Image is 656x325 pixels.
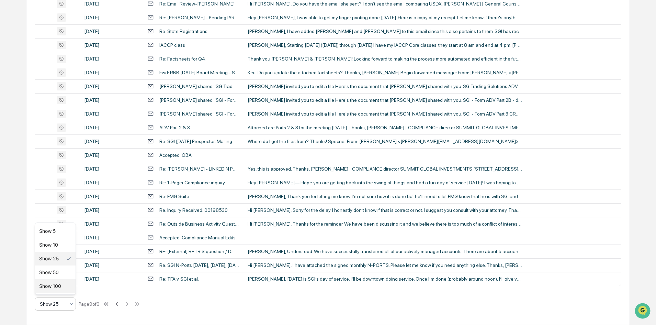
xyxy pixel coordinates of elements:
div: [DATE] [84,166,139,172]
div: [PERSON_NAME], Understood. We have successfully transferred all of our actively managed accounts.... [248,249,522,254]
div: [DATE] [84,194,139,199]
div: [DATE] [84,29,139,34]
div: Re: Email Review-[PERSON_NAME] [159,1,235,7]
div: Hey [PERSON_NAME], I was able to get my finger printing done [DATE]. Here is a copy of my receipt... [248,15,522,20]
div: Start new chat [23,53,113,59]
div: Page 9 of 9 [79,301,100,307]
div: [DATE] [84,1,139,7]
div: 🖐️ [7,87,12,93]
div: [PERSON_NAME], [DATE] is SGI’s day of service. I’ll be downtown doing service. Once I’m done (pro... [248,276,522,282]
div: Re: [PERSON_NAME] - LINKEDIN PROFILE [159,166,239,172]
div: [DATE] [84,42,139,48]
div: 🗄️ [50,87,55,93]
div: Re: SGI [DATE] Prospectus Mailing - [GEOGRAPHIC_DATA] [159,139,239,144]
div: [DATE] [84,97,139,103]
div: [DATE] [84,235,139,240]
button: Start new chat [117,55,125,63]
div: [DATE] [84,180,139,185]
div: Keri, Do you update the attached factsheets? Thanks, [PERSON_NAME] Begin forwarded message: From:... [248,70,522,75]
iframe: Open customer support [634,302,653,321]
div: [DATE] [84,276,139,282]
div: [PERSON_NAME] invited you to edit a file Here's the document that [PERSON_NAME] shared with you. ... [248,84,522,89]
span: Attestations [57,87,85,94]
div: Show 50 [35,266,76,279]
div: [DATE] [84,152,139,158]
div: [DATE] [84,249,139,254]
div: Hi [PERSON_NAME], I have attached the signed monthly N-PORTS. Please let me know if you need anyt... [248,262,522,268]
span: Preclearance [14,87,44,94]
div: 🔎 [7,100,12,106]
a: 🗄️Attestations [47,84,88,96]
div: Accepted: OBA [159,152,192,158]
div: [DATE] [84,56,139,62]
div: [DATE] [84,111,139,117]
div: Attached are Parts 2 & 3 for the meeting [DATE]. Thanks, [PERSON_NAME] | COMPLIANCE director SUMM... [248,125,522,130]
div: [DATE] [84,221,139,227]
span: Pylon [68,117,83,122]
div: Show 100 [35,279,76,293]
div: RE: [External] RE: IRIS question / Draft ADV 1 [159,249,239,254]
div: Re: Inquiry Received: 00198530 [159,207,228,213]
div: Show 25 [35,252,76,266]
div: Yes, this is approved. Thanks, [PERSON_NAME] | COMPLIANCE director SUMMIT GLOBAL INVESTMENTS [STR... [248,166,522,172]
div: Hey [PERSON_NAME]— Hope you are getting back into the swing of things and had a fun day of servic... [248,180,522,185]
div: ADV Part 2 & 3 [159,125,190,130]
div: Where do I get the files from? Thanks! Specner From: [PERSON_NAME] <[PERSON_NAME][EMAIL_ADDRESS][... [248,139,522,144]
div: [PERSON_NAME], Thank you for letting me know. I’m not sure how it is done but he’ll need to let F... [248,194,522,199]
div: [PERSON_NAME] shared "SG Trading Solutions ADV Part 2A [DATE]" with you [159,84,239,89]
a: 🖐️Preclearance [4,84,47,96]
div: Show 5 [35,224,76,238]
div: Re: Outside Business Activity Question [159,221,239,227]
div: [PERSON_NAME], Starting [DATE] ([DATE]) through [DATE] I have my IACCP Core classes. they start a... [248,42,522,48]
img: 1746055101610-c473b297-6a78-478c-a979-82029cc54cd1 [7,53,19,65]
div: [DATE] [84,84,139,89]
div: Hi [PERSON_NAME], Do you have the email she sent? I don’t see the email comparing USDX. [PERSON_N... [248,1,522,7]
p: How can we help? [7,14,125,25]
div: Show 10 [35,238,76,252]
div: [PERSON_NAME] invited you to edit a file Here's the document that [PERSON_NAME] shared with you. ... [248,97,522,103]
div: [DATE] [84,139,139,144]
div: [DATE] [84,70,139,75]
a: Powered byPylon [48,116,83,122]
div: [DATE] [84,262,139,268]
div: [DATE] [84,125,139,130]
div: We're available if you need us! [23,59,87,65]
div: [PERSON_NAME] shared "SGI - Form ADV Part 3 CRS" with you [159,111,239,117]
div: [DATE] [84,207,139,213]
div: Accepted: Compliance Manual Edits [159,235,236,240]
div: Re: TFA v. SGI et al. [159,276,199,282]
div: [PERSON_NAME] shared "SGI - Form ADV Part 2B - draft" with you [159,97,239,103]
div: [PERSON_NAME] invited you to edit a file Here's the document that [PERSON_NAME] shared with you. ... [248,111,522,117]
span: Data Lookup [14,100,43,107]
div: IACCP class [159,42,185,48]
div: RE: 1-Pager Compliance inquiry [159,180,225,185]
div: Hi [PERSON_NAME], Thanks for the reminder. We have been discussing it and we believe there is too... [248,221,522,227]
div: Re: FMG Suite [159,194,189,199]
div: Re: SGI N-Ports [DATE], [DATE], [DATE] [159,262,239,268]
div: [DATE] [84,15,139,20]
div: Fwd: RBB [DATE] Board Meeting - SGI [159,70,239,75]
div: [PERSON_NAME], I have added [PERSON_NAME] and [PERSON_NAME] to this email since this also pertain... [248,29,522,34]
div: Re: [PERSON_NAME] - Pending IAR / [US_STATE] [159,15,239,20]
a: 🔎Data Lookup [4,97,46,109]
div: Thank you [PERSON_NAME] & [PERSON_NAME]! Looking forward to making the process more automated and... [248,56,522,62]
div: Hi [PERSON_NAME], Sorry for the delay. I honestly don’t know if that is correct or not. I suggest... [248,207,522,213]
div: Re: Factsheets for Q4. [159,56,206,62]
div: Re: State Registrations [159,29,207,34]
